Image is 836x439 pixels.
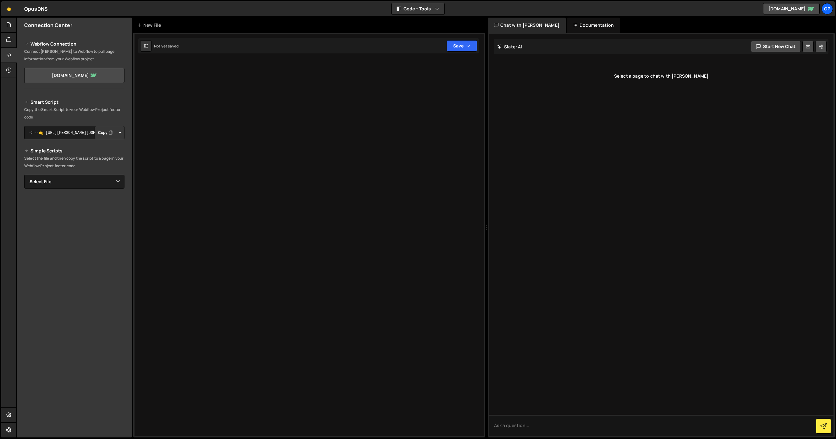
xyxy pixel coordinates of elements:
h2: Connection Center [24,22,72,29]
div: Chat with [PERSON_NAME] [488,18,566,33]
p: Connect [PERSON_NAME] to Webflow to pull page information from your Webflow project [24,48,124,63]
a: [DOMAIN_NAME] [763,3,820,14]
div: Documentation [567,18,620,33]
iframe: YouTube video player [24,260,125,316]
button: Copy [95,126,116,139]
a: 🤙 [1,1,17,16]
div: OpusDNS [24,5,48,13]
p: Copy the Smart Script to your Webflow Project footer code. [24,106,124,121]
textarea: <!--🤙 [URL][PERSON_NAME][DOMAIN_NAME]> <script>document.addEventListener("DOMContentLoaded", func... [24,126,124,139]
p: Select the file and then copy the script to a page in your Webflow Project footer code. [24,155,124,170]
div: New File [137,22,163,28]
button: Code + Tools [392,3,444,14]
iframe: YouTube video player [24,199,125,255]
a: Op [822,3,833,14]
h2: Smart Script [24,98,124,106]
h2: Slater AI [497,44,522,50]
h2: Webflow Connection [24,40,124,48]
button: Save [447,40,477,52]
a: [DOMAIN_NAME] [24,68,124,83]
div: Not yet saved [154,43,179,49]
button: Start new chat [751,41,801,52]
div: Button group with nested dropdown [95,126,124,139]
h2: Simple Scripts [24,147,124,155]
